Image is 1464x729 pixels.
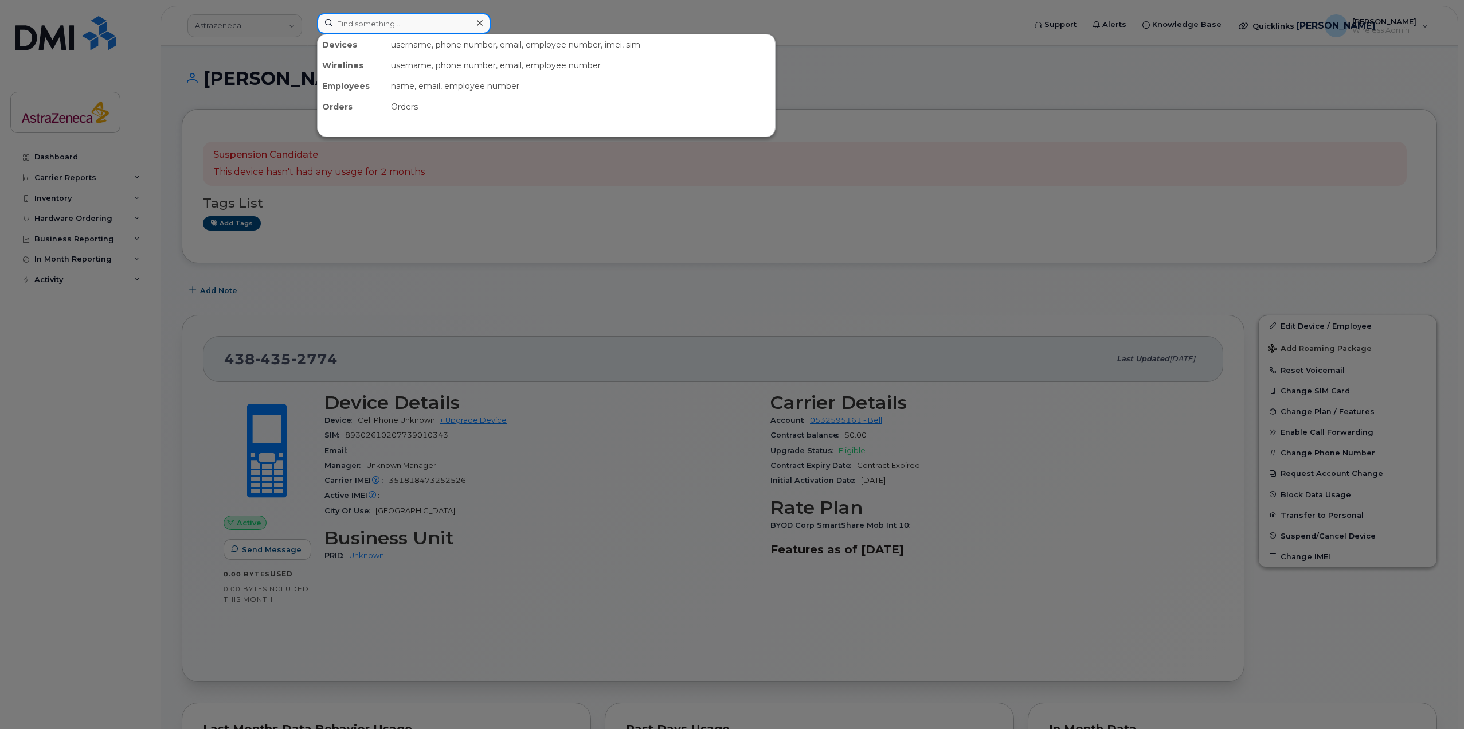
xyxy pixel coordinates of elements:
input: Find something... [317,13,491,34]
div: Wirelines [318,55,386,76]
div: Orders [386,96,775,117]
div: Employees [318,76,386,96]
div: Orders [318,96,386,117]
div: name, email, employee number [386,76,775,96]
div: username, phone number, email, employee number [386,55,775,76]
div: Devices [318,34,386,55]
div: username, phone number, email, employee number, imei, sim [386,34,775,55]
